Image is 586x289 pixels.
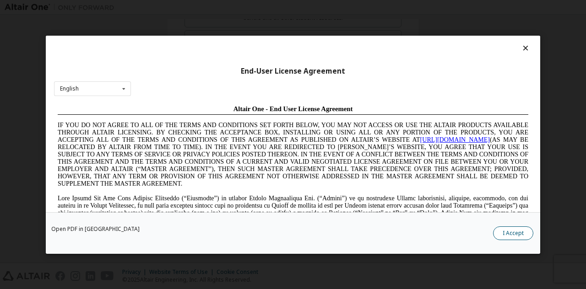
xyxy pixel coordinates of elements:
[4,20,474,86] span: IF YOU DO NOT AGREE TO ALL OF THE TERMS AND CONDITIONS SET FORTH BELOW, YOU MAY NOT ACCESS OR USE...
[179,4,299,11] span: Altair One - End User License Agreement
[493,226,533,240] button: I Accept
[54,66,532,75] div: End-User License Agreement
[366,35,436,42] a: [URL][DOMAIN_NAME]
[4,93,474,159] span: Lore Ipsumd Sit Ame Cons Adipisc Elitseddo (“Eiusmodte”) in utlabor Etdolo Magnaaliqua Eni. (“Adm...
[51,226,140,231] a: Open PDF in [GEOGRAPHIC_DATA]
[60,86,79,91] div: English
